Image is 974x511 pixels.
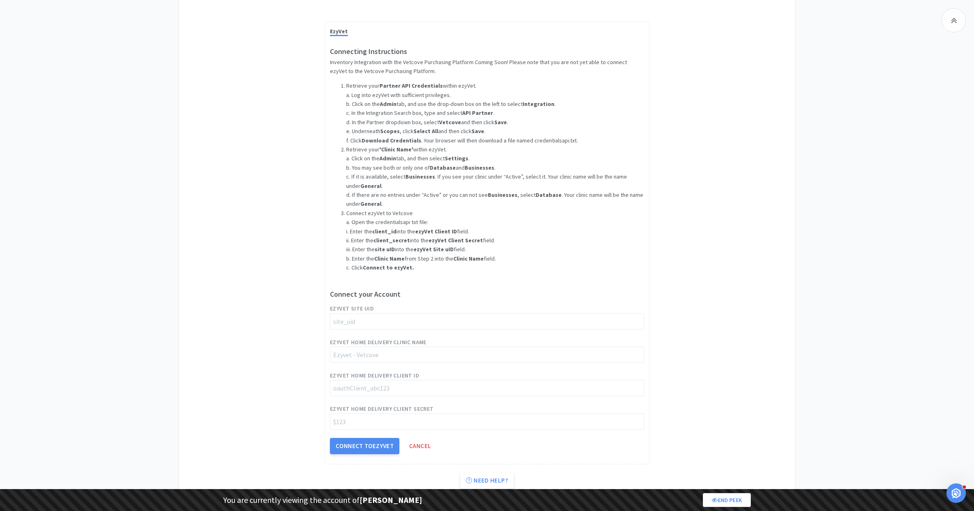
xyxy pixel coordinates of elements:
[330,438,399,454] button: Connect toEzyVet
[346,254,644,263] p: b. Enter the from Step 2 into the field.
[523,100,554,108] strong: Integration
[465,164,494,171] strong: Businesses
[430,164,456,171] strong: Database
[703,493,751,507] a: End Peek
[223,494,422,507] p: You are currently viewing the account of
[379,82,443,89] strong: Partner API Credentials
[373,237,410,244] strong: client_secret
[375,246,395,253] strong: site uID
[403,438,437,454] a: Cancel
[460,472,514,489] a: Need help?
[346,209,644,218] p: Connect ezyVet to Vetcove
[374,255,405,262] strong: Clinic Name
[360,200,381,207] strong: General
[330,28,348,36] span: EzyVet
[946,483,966,503] iframe: Intercom live chat
[346,91,644,99] p: a. Log into ezyVet with sufficient privileges.
[346,245,644,254] p: iii. Enter the into the field.
[379,155,396,162] strong: Admin
[360,495,422,505] strong: [PERSON_NAME]
[346,163,644,172] p: b. You may see both or only one of and .
[346,190,644,209] p: d. If there are no entries under “Active” or you can not see , select . Your clinic name will be ...
[346,227,644,236] p: i. Enter the into the field.
[346,218,644,226] p: a. Open the credentialsapi txt file:
[330,338,427,347] label: ezyVet Home Delivery Clinic Name
[415,228,457,235] strong: ezyVet Client ID
[380,127,400,135] strong: Scopes
[330,414,644,430] input: $123
[346,136,644,145] p: f. Click . Your browser will then download a file named credentialsapi.txt.
[346,172,644,190] p: c. If it is available, select . If you see your clinic under “Active”, select it. Your clinic nam...
[488,191,517,198] strong: Businesses
[405,173,435,180] strong: Businesses
[414,246,454,253] strong: ezyVet Site uID
[360,182,381,190] strong: General
[346,108,644,117] p: c. In the Integration Search box, type and select .
[330,313,644,330] input: site_uid
[453,255,484,262] strong: Clinic Name
[330,347,644,363] input: Ezyvet - Vetcove
[462,109,493,116] strong: API Partner
[372,228,396,235] strong: client_id
[330,58,644,76] p: Inventory Integration with the Vetcove Purchasing Platform Coming Soon! Please note that you are ...
[346,145,644,154] p: Retrieve your within ezyVet.
[380,100,396,108] strong: Admin
[346,81,644,90] p: Retrieve your within ezyVet.
[536,191,562,198] strong: Database
[346,118,644,127] p: d. In the Partner dropdown box, select and then click .
[330,289,644,300] h3: Connect your Account
[472,127,484,135] strong: Save
[330,404,434,413] label: ezyVet Home Delivery Client Secret
[363,264,414,271] strong: Connect to ezyVet.
[330,380,644,396] input: oauthClient_abc123
[330,46,644,58] h3: Connecting Instructions
[346,263,644,272] p: c. Click
[346,99,644,108] p: b. Click on the tab, and use the drop-down box on the left to select .
[429,237,483,244] strong: ezyVet Client Secret
[414,127,438,135] strong: Select All
[330,371,419,380] label: ezyVet Home Delivery Client ID
[346,154,644,163] p: a. Click on the tab, and then select .
[362,137,421,144] strong: Download Credentials
[379,146,413,153] strong: 'Clinic Name'
[330,304,374,313] label: ezyVet Site UID
[445,155,468,162] strong: Settings
[346,127,644,136] p: e. Underneath , click and then click .
[494,119,507,126] strong: Save
[346,236,644,245] p: ii. ﻿﻿﻿Enter the into the field.
[439,119,461,126] strong: Vetcove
